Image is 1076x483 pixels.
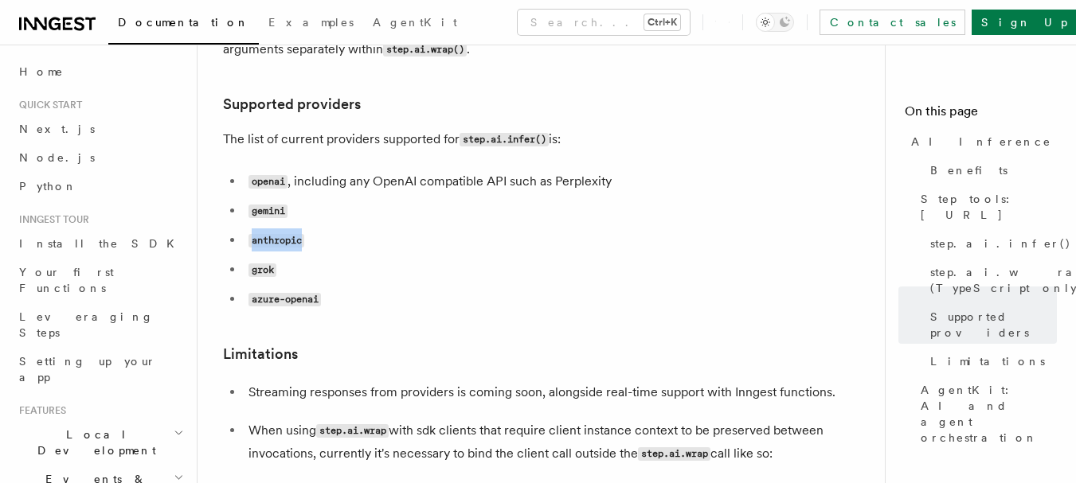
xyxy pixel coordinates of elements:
span: Setting up your app [19,355,156,384]
span: Local Development [13,427,174,458]
a: Examples [259,5,363,43]
p: When using with sdk clients that require client instance context to be preserved between invocati... [248,419,860,465]
span: AgentKit [373,16,457,29]
code: step.ai.wrap() [383,43,467,56]
li: , including any OpenAI compatible API such as Perplexity [244,170,860,193]
a: Install the SDK [13,229,187,258]
a: Your first Functions [13,258,187,302]
a: step.ai.wrap() (TypeScript only) [924,258,1057,302]
a: Benefits [924,156,1057,185]
a: AgentKit [363,5,467,43]
span: Limitations [930,353,1045,369]
p: Streaming responses from providers is coming soon, alongside real-time support with Inngest funct... [248,381,860,403]
code: azure-openai [248,293,321,306]
span: Next.js [19,123,95,135]
button: Local Development [13,420,187,465]
span: step.ai.infer() [930,236,1071,251]
span: Features [13,404,66,417]
span: Install the SDK [19,237,184,250]
p: The list of current providers supported for is: [223,128,860,151]
span: Step tools: [URL] [921,191,1057,223]
span: Supported providers [930,309,1057,341]
span: Examples [268,16,354,29]
h4: On this page [905,102,1057,127]
span: Python [19,180,77,193]
code: anthropic [248,234,304,247]
span: Home [19,64,64,80]
span: Benefits [930,162,1008,178]
span: AI Inference [911,134,1051,150]
button: Search...Ctrl+K [518,10,690,35]
a: Home [13,57,187,86]
code: step.ai.wrap [638,447,710,461]
span: Your first Functions [19,266,114,294]
a: Python [13,172,187,201]
kbd: Ctrl+K [644,14,680,30]
a: Next.js [13,115,187,143]
a: Node.js [13,143,187,172]
span: Node.js [19,151,95,164]
code: gemini [248,204,288,218]
span: Leveraging Steps [19,310,154,339]
a: Supported providers [924,302,1057,347]
a: Limitations [223,343,298,365]
span: Documentation [118,16,249,29]
a: Limitations [924,347,1057,376]
button: Toggle dark mode [756,13,794,32]
a: Contact sales [820,10,965,35]
a: step.ai.infer() [924,229,1057,258]
a: Step tools: [URL] [914,185,1057,229]
a: Documentation [108,5,259,45]
span: Quick start [13,99,82,111]
code: step.ai.wrap [316,424,389,438]
span: Inngest tour [13,213,89,226]
code: grok [248,263,276,277]
a: Leveraging Steps [13,302,187,347]
code: step.ai.infer() [460,133,549,146]
a: Setting up your app [13,347,187,391]
a: AgentKit: AI and agent orchestration [914,376,1057,452]
span: AgentKit: AI and agent orchestration [921,382,1057,446]
a: AI Inference [905,127,1057,156]
code: openai [248,175,288,189]
a: Supported providers [223,93,361,115]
